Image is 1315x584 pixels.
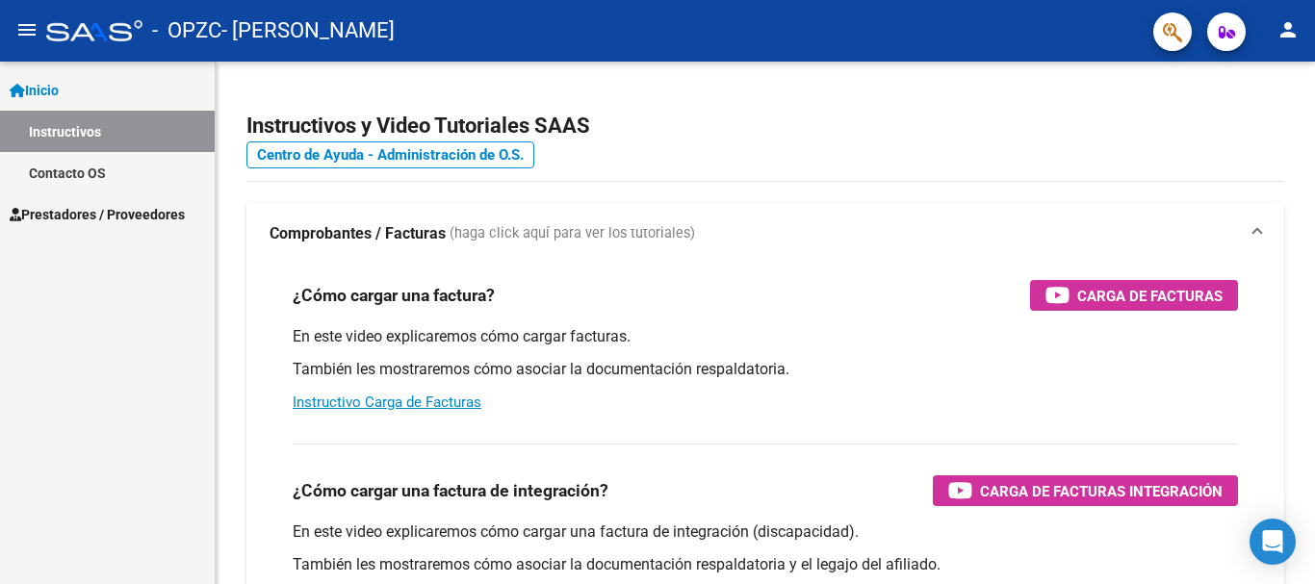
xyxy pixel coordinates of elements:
strong: Comprobantes / Facturas [270,223,446,244]
span: - OPZC [152,10,221,52]
p: También les mostraremos cómo asociar la documentación respaldatoria y el legajo del afiliado. [293,554,1238,575]
p: En este video explicaremos cómo cargar una factura de integración (discapacidad). [293,521,1238,543]
mat-expansion-panel-header: Comprobantes / Facturas (haga click aquí para ver los tutoriales) [246,203,1284,265]
a: Centro de Ayuda - Administración de O.S. [246,141,534,168]
button: Carga de Facturas Integración [933,475,1238,506]
h3: ¿Cómo cargar una factura de integración? [293,477,608,504]
p: En este video explicaremos cómo cargar facturas. [293,326,1238,347]
mat-icon: menu [15,18,39,41]
span: - [PERSON_NAME] [221,10,395,52]
p: También les mostraremos cómo asociar la documentación respaldatoria. [293,359,1238,380]
h2: Instructivos y Video Tutoriales SAAS [246,108,1284,144]
h3: ¿Cómo cargar una factura? [293,282,495,309]
span: (haga click aquí para ver los tutoriales) [450,223,695,244]
div: Open Intercom Messenger [1250,519,1296,565]
button: Carga de Facturas [1030,280,1238,311]
mat-icon: person [1276,18,1300,41]
span: Carga de Facturas [1077,284,1223,308]
span: Prestadores / Proveedores [10,204,185,225]
span: Inicio [10,80,59,101]
span: Carga de Facturas Integración [980,479,1223,503]
a: Instructivo Carga de Facturas [293,394,481,411]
